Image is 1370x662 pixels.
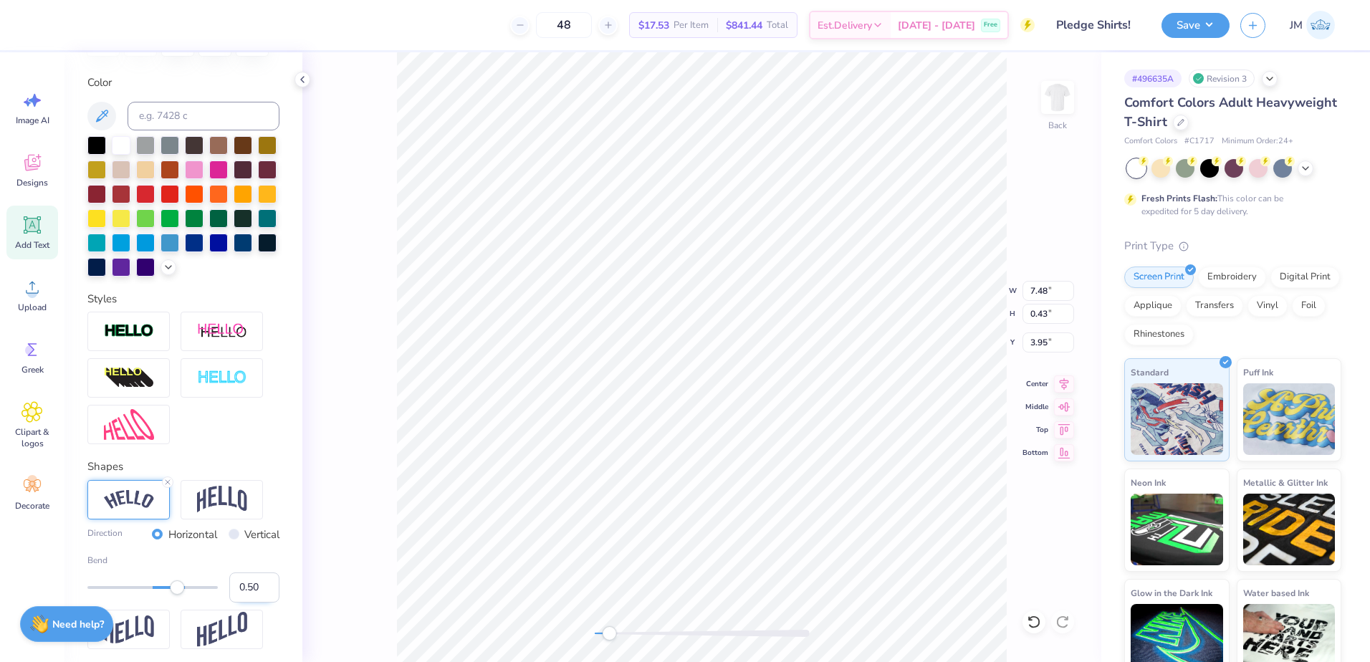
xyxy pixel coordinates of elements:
span: Total [767,18,788,33]
label: Bend [87,554,279,567]
img: Free Distort [104,409,154,440]
div: Digital Print [1270,267,1340,288]
div: Rhinestones [1124,324,1194,345]
img: Metallic & Glitter Ink [1243,494,1336,565]
a: JM [1283,11,1341,39]
span: Free [984,20,997,30]
label: Shapes [87,459,123,475]
span: Clipart & logos [9,426,56,449]
div: Accessibility label [602,626,616,641]
input: Untitled Design [1045,11,1151,39]
span: Water based Ink [1243,585,1309,600]
span: Comfort Colors Adult Heavyweight T-Shirt [1124,94,1337,130]
span: Comfort Colors [1124,135,1177,148]
img: Arch [197,486,247,513]
div: Foil [1292,295,1326,317]
img: Stroke [104,323,154,340]
span: Upload [18,302,47,313]
span: Glow in the Dark Ink [1131,585,1212,600]
div: Transfers [1186,295,1243,317]
img: Standard [1131,383,1223,455]
span: Decorate [15,500,49,512]
div: Accessibility label [170,580,184,595]
span: Greek [21,364,44,375]
img: Rise [197,612,247,647]
img: Back [1043,83,1072,112]
span: Middle [1022,401,1048,413]
label: Vertical [244,527,279,543]
span: Neon Ink [1131,475,1166,490]
div: Screen Print [1124,267,1194,288]
div: This color can be expedited for 5 day delivery. [1141,192,1318,218]
label: Horizontal [168,527,217,543]
div: Embroidery [1198,267,1266,288]
img: Shadow [197,322,247,340]
span: Image AI [16,115,49,126]
button: Save [1161,13,1230,38]
span: Est. Delivery [818,18,872,33]
img: Neon Ink [1131,494,1223,565]
span: # C1717 [1184,135,1215,148]
span: Top [1022,424,1048,436]
span: Add Text [15,239,49,251]
div: Vinyl [1247,295,1288,317]
span: Per Item [674,18,709,33]
img: 3D Illusion [104,367,154,390]
span: Bottom [1022,447,1048,459]
span: Center [1022,378,1048,390]
div: # 496635A [1124,69,1182,87]
img: Flag [104,615,154,643]
img: Negative Space [197,370,247,386]
div: Applique [1124,295,1182,317]
span: Puff Ink [1243,365,1273,380]
span: Minimum Order: 24 + [1222,135,1293,148]
strong: Need help? [52,618,104,631]
label: Styles [87,291,117,307]
img: Arc [104,490,154,509]
span: Metallic & Glitter Ink [1243,475,1328,490]
div: Revision 3 [1189,69,1255,87]
img: Puff Ink [1243,383,1336,455]
div: Print Type [1124,238,1341,254]
label: Color [87,75,279,91]
span: [DATE] - [DATE] [898,18,975,33]
input: e.g. 7428 c [128,102,279,130]
div: Back [1048,119,1067,132]
span: $841.44 [726,18,762,33]
input: – – [536,12,592,38]
span: Standard [1131,365,1169,380]
span: Designs [16,177,48,188]
span: $17.53 [638,18,669,33]
label: Direction [87,527,123,543]
strong: Fresh Prints Flash: [1141,193,1217,204]
span: JM [1290,17,1303,34]
img: Joshua Malaki [1306,11,1335,39]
